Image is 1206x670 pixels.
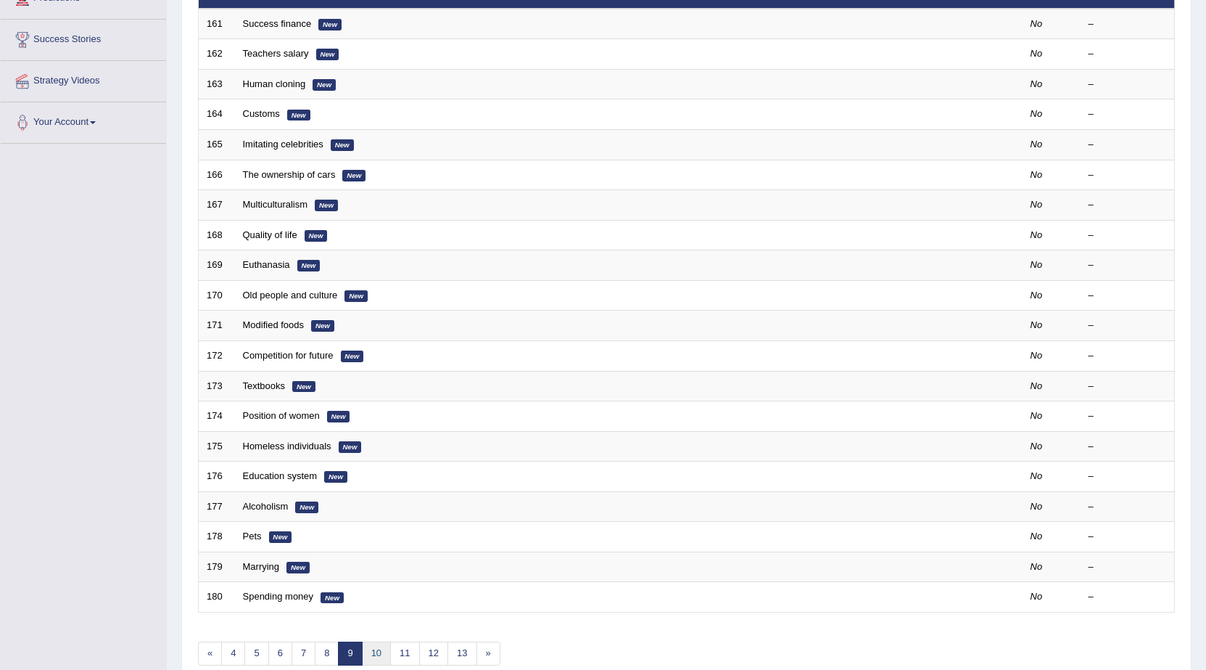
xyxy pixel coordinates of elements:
a: 10 [362,642,391,666]
a: » [476,642,500,666]
td: 173 [199,371,235,401]
em: New [344,290,368,302]
em: No [1031,531,1043,542]
div: – [1089,47,1167,61]
a: Modified foods [243,319,305,330]
a: Alcoholism [243,501,289,512]
td: 162 [199,39,235,70]
div: – [1089,229,1167,242]
em: No [1031,108,1043,119]
div: – [1089,590,1167,604]
em: No [1031,561,1043,572]
a: Imitating celebrities [243,139,323,150]
td: 167 [199,190,235,221]
em: No [1031,380,1043,391]
em: No [1031,18,1043,29]
em: New [316,49,339,60]
em: New [305,230,328,242]
a: Homeless individuals [243,441,331,452]
div: – [1089,258,1167,272]
em: No [1031,470,1043,481]
em: No [1031,319,1043,330]
a: 13 [447,642,476,666]
div: – [1089,409,1167,423]
em: New [311,320,334,332]
a: Strategy Videos [1,61,166,97]
td: 174 [199,401,235,432]
a: 7 [292,642,315,666]
em: New [327,411,350,422]
a: Success Stories [1,20,166,56]
em: New [342,170,365,181]
td: 176 [199,462,235,492]
div: – [1089,107,1167,121]
td: 170 [199,280,235,311]
em: No [1031,229,1043,240]
em: New [295,502,318,513]
td: 171 [199,311,235,341]
div: – [1089,78,1167,91]
td: 180 [199,582,235,613]
a: 4 [221,642,245,666]
a: 5 [244,642,268,666]
a: Position of women [243,410,320,421]
a: Textbooks [243,380,286,391]
div: – [1089,440,1167,454]
a: 8 [315,642,339,666]
td: 178 [199,522,235,552]
td: 168 [199,220,235,250]
a: Spending money [243,591,314,602]
em: New [297,260,321,271]
a: Success finance [243,18,312,29]
em: New [287,110,310,121]
em: New [331,139,354,151]
td: 175 [199,431,235,462]
em: New [315,200,338,211]
em: No [1031,290,1043,301]
div: – [1089,138,1167,152]
div: – [1089,289,1167,303]
em: No [1031,48,1043,59]
div: – [1089,470,1167,483]
em: No [1031,591,1043,602]
div: – [1089,530,1167,544]
a: Euthanasia [243,259,290,270]
a: 6 [268,642,292,666]
td: 179 [199,552,235,582]
a: Marrying [243,561,280,572]
div: – [1089,560,1167,574]
a: 12 [419,642,448,666]
a: Customs [243,108,280,119]
a: 11 [390,642,419,666]
a: Human cloning [243,78,306,89]
div: – [1089,380,1167,393]
em: New [269,531,292,543]
em: New [339,441,362,453]
em: No [1031,441,1043,452]
em: No [1031,410,1043,421]
div: – [1089,319,1167,332]
div: – [1089,349,1167,363]
em: New [341,351,364,362]
em: No [1031,169,1043,180]
em: No [1031,78,1043,89]
a: Competition for future [243,350,334,361]
em: No [1031,199,1043,210]
a: Quality of life [243,229,297,240]
td: 172 [199,340,235,371]
a: Teachers salary [243,48,309,59]
em: No [1031,259,1043,270]
a: The ownership of cars [243,169,336,180]
td: 161 [199,9,235,39]
td: 164 [199,99,235,130]
a: 9 [338,642,362,666]
a: Pets [243,531,262,542]
em: New [324,471,347,483]
a: Multiculturalism [243,199,308,210]
div: – [1089,500,1167,514]
div: – [1089,198,1167,212]
em: New [292,381,315,393]
div: – [1089,168,1167,182]
em: New [286,562,310,573]
a: Education system [243,470,318,481]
